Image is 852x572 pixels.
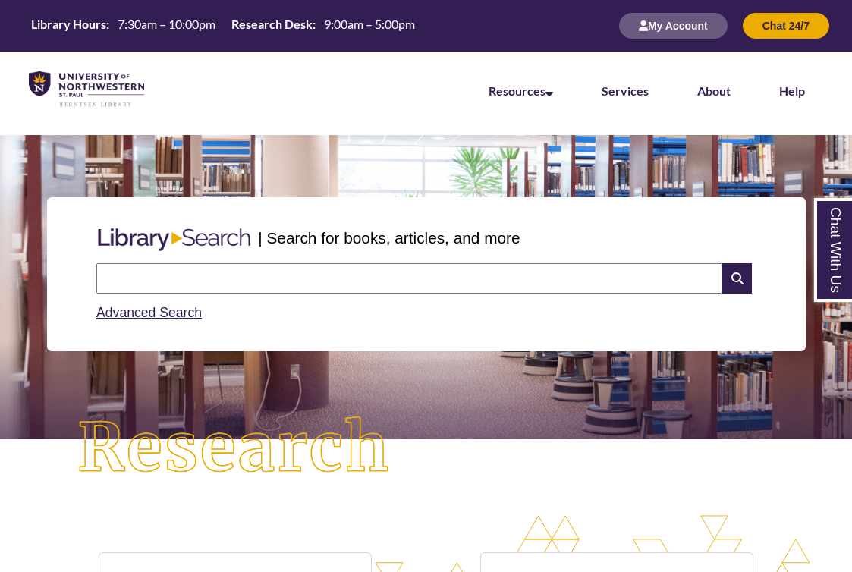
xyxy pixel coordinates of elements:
i: Search [722,263,751,294]
img: Libary Search [90,222,258,257]
img: UNWSP Library Logo [29,71,144,108]
th: Library Hours: [25,16,112,33]
button: Chat 24/7 [743,13,829,39]
span: 7:30am – 10:00pm [118,17,215,31]
p: | Search for books, articles, and more [258,226,520,250]
a: Services [602,83,649,98]
a: Help [779,83,805,98]
a: My Account [619,19,728,32]
a: Hours Today [25,16,421,36]
img: Research [42,382,426,515]
th: Research Desk: [225,16,318,33]
a: Resources [489,83,553,98]
a: Advanced Search [96,305,202,320]
a: About [697,83,731,98]
button: My Account [619,13,728,39]
table: Hours Today [25,16,421,35]
span: 9:00am – 5:00pm [324,17,415,31]
a: Chat 24/7 [743,19,829,32]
